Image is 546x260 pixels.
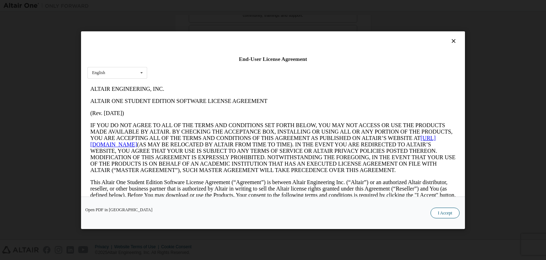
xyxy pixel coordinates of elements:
[3,3,368,9] p: ALTAIR ENGINEERING, INC.
[87,56,459,63] div: End-User License Agreement
[3,52,348,64] a: [URL][DOMAIN_NAME]
[85,208,152,212] a: Open PDF in [GEOGRAPHIC_DATA]
[3,15,368,21] p: ALTAIR ONE STUDENT EDITION SOFTWARE LICENSE AGREEMENT
[430,208,460,218] button: I Accept
[3,39,368,90] p: IF YOU DO NOT AGREE TO ALL OF THE TERMS AND CONDITIONS SET FORTH BELOW, YOU MAY NOT ACCESS OR USE...
[3,27,368,33] p: (Rev. [DATE])
[92,71,105,75] div: English
[3,96,368,122] p: This Altair One Student Edition Software License Agreement (“Agreement”) is between Altair Engine...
